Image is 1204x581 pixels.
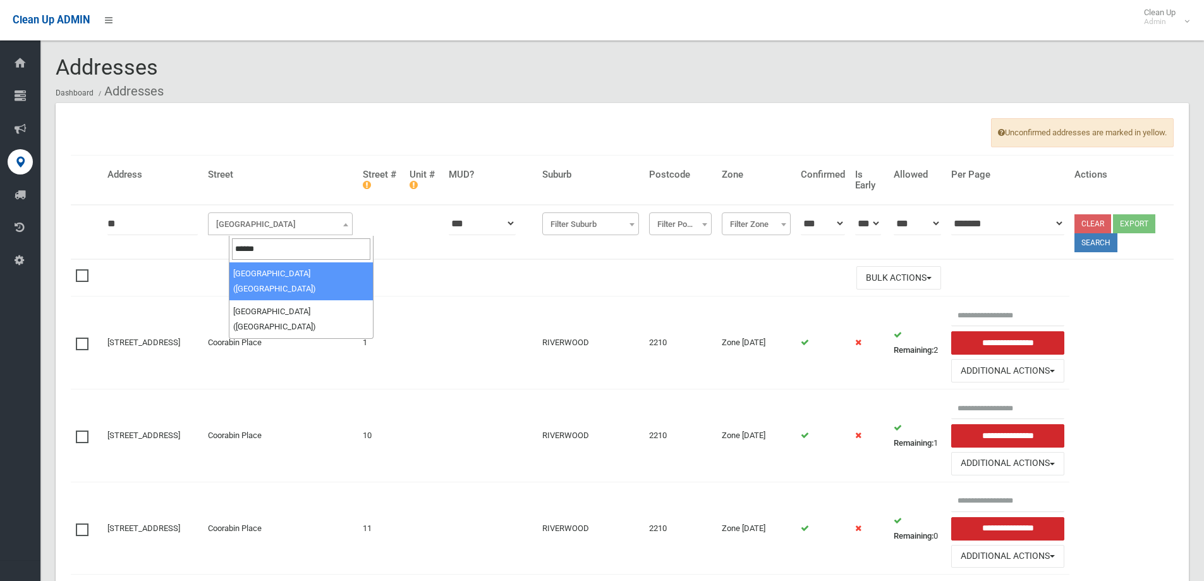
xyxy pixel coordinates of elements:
h4: Per Page [951,169,1065,180]
h4: Confirmed [801,169,845,180]
td: 2210 [644,297,717,389]
h4: MUD? [449,169,533,180]
strong: Remaining: [894,531,933,541]
h4: Street # [363,169,399,190]
td: 1 [358,297,404,389]
h4: Street [208,169,353,180]
button: Search [1074,233,1117,252]
span: Filter Street [211,216,350,233]
a: [STREET_ADDRESS] [107,431,180,440]
button: Export [1113,214,1155,233]
td: 2210 [644,482,717,575]
span: Filter Zone [722,212,791,235]
td: 1 [889,389,946,482]
a: Dashboard [56,89,94,97]
button: Additional Actions [951,452,1065,475]
td: Coorabin Place [203,297,358,389]
h4: Unit # [410,169,438,190]
h4: Zone [722,169,791,180]
span: Filter Suburb [545,216,636,233]
a: [STREET_ADDRESS] [107,523,180,533]
a: Clear [1074,214,1111,233]
h4: Postcode [649,169,712,180]
span: Clean Up ADMIN [13,14,90,26]
button: Additional Actions [951,545,1065,568]
h4: Is Early [855,169,884,190]
span: Addresses [56,54,158,80]
td: Zone [DATE] [717,482,796,575]
td: 2210 [644,389,717,482]
td: RIVERWOOD [537,482,644,575]
span: Filter Postcode [652,216,708,233]
td: Zone [DATE] [717,389,796,482]
li: Addresses [95,80,164,103]
td: 2 [889,297,946,389]
td: 0 [889,482,946,575]
a: [STREET_ADDRESS] [107,338,180,347]
small: Admin [1144,17,1176,27]
td: Coorabin Place [203,482,358,575]
td: Zone [DATE] [717,297,796,389]
span: Clean Up [1138,8,1188,27]
td: Coorabin Place [203,389,358,482]
h4: Actions [1074,169,1169,180]
span: Filter Zone [725,216,787,233]
strong: Remaining: [894,438,933,448]
h4: Allowed [894,169,940,180]
td: 10 [358,389,404,482]
button: Additional Actions [951,359,1065,382]
li: [GEOGRAPHIC_DATA] ([GEOGRAPHIC_DATA]) [229,262,373,300]
td: 11 [358,482,404,575]
li: [GEOGRAPHIC_DATA] ([GEOGRAPHIC_DATA]) [229,300,373,338]
h4: Address [107,169,198,180]
td: RIVERWOOD [537,297,644,389]
button: Bulk Actions [856,266,941,290]
h4: Suburb [542,169,639,180]
span: Filter Suburb [542,212,639,235]
strong: Remaining: [894,345,933,355]
td: RIVERWOOD [537,389,644,482]
span: Filter Street [208,212,353,235]
span: Unconfirmed addresses are marked in yellow. [991,118,1174,147]
span: Filter Postcode [649,212,712,235]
